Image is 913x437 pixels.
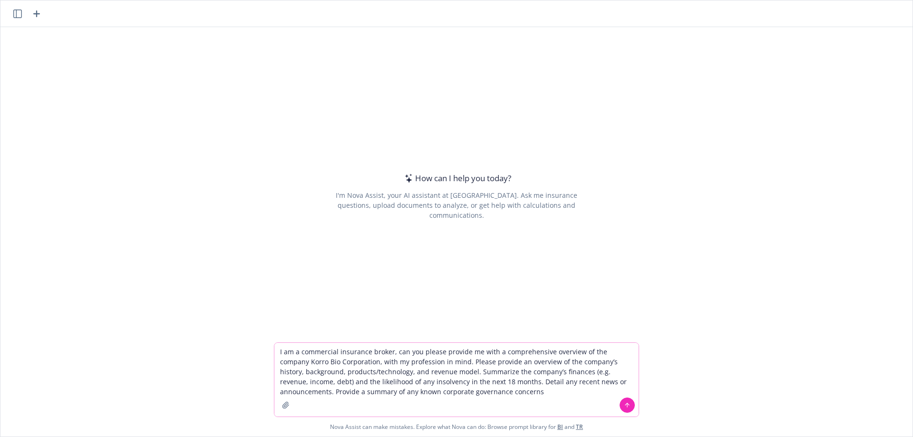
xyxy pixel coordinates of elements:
[322,190,590,220] div: I'm Nova Assist, your AI assistant at [GEOGRAPHIC_DATA]. Ask me insurance questions, upload docum...
[576,423,583,431] a: TR
[557,423,563,431] a: BI
[402,172,511,185] div: How can I help you today?
[274,343,639,417] textarea: I am a commercial insurance broker, can you please provide me with a comprehensive overview of th...
[4,417,909,437] span: Nova Assist can make mistakes. Explore what Nova can do: Browse prompt library for and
